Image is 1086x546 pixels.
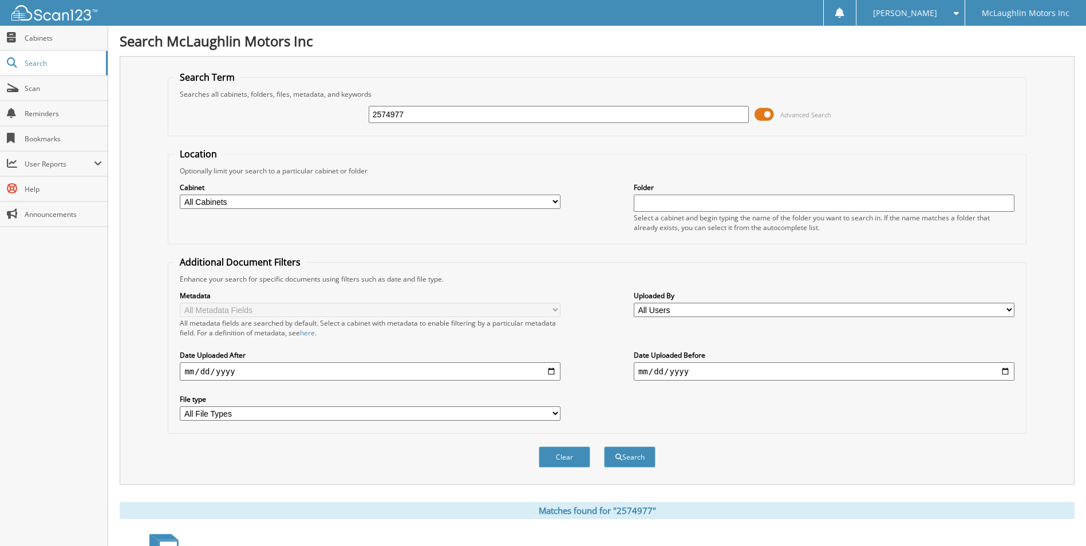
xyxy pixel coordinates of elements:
span: [PERSON_NAME] [873,10,937,17]
h1: Search McLaughlin Motors Inc [120,31,1075,50]
label: Metadata [180,291,560,300]
span: Help [25,184,102,194]
label: Folder [634,183,1014,192]
span: Announcements [25,209,102,219]
input: end [634,362,1014,381]
legend: Additional Document Filters [174,256,306,268]
div: Optionally limit your search to a particular cabinet or folder [174,166,1020,176]
div: All metadata fields are searched by default. Select a cabinet with metadata to enable filtering b... [180,318,560,338]
legend: Search Term [174,71,240,84]
span: Scan [25,84,102,93]
input: start [180,362,560,381]
span: McLaughlin Motors Inc [982,10,1069,17]
button: Clear [539,446,590,468]
img: scan123-logo-white.svg [11,5,97,21]
label: Cabinet [180,183,560,192]
span: Reminders [25,109,102,118]
span: Cabinets [25,33,102,43]
span: Bookmarks [25,134,102,144]
button: Search [604,446,655,468]
label: File type [180,394,560,404]
span: Search [25,58,100,68]
div: Searches all cabinets, folders, files, metadata, and keywords [174,89,1020,99]
span: User Reports [25,159,94,169]
div: Matches found for "2574977" [120,502,1075,519]
legend: Location [174,148,223,160]
label: Uploaded By [634,291,1014,300]
label: Date Uploaded Before [634,350,1014,360]
span: Advanced Search [780,110,831,119]
label: Date Uploaded After [180,350,560,360]
div: Select a cabinet and begin typing the name of the folder you want to search in. If the name match... [634,213,1014,232]
div: Enhance your search for specific documents using filters such as date and file type. [174,274,1020,284]
a: here [300,328,315,338]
